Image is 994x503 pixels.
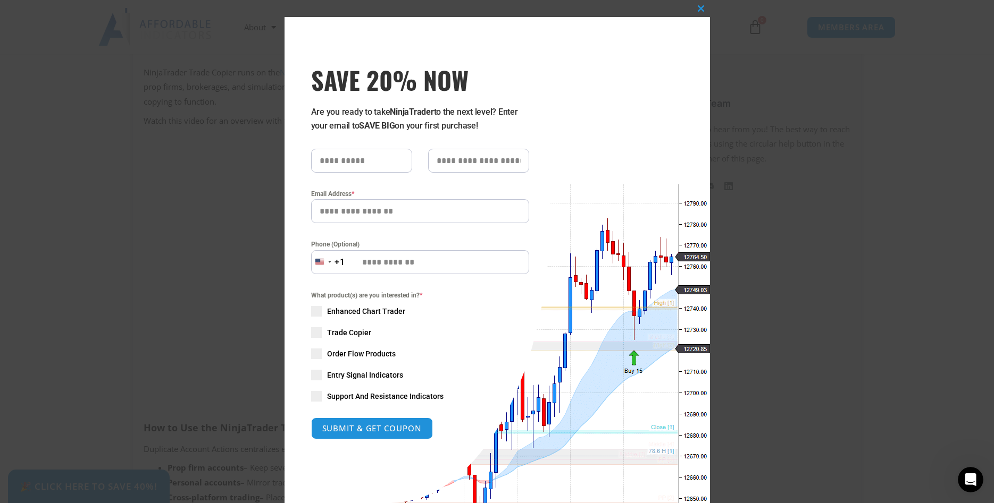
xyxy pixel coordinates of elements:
label: Order Flow Products [311,348,529,359]
p: Are you ready to take to the next level? Enter your email to on your first purchase! [311,105,529,133]
button: SUBMIT & GET COUPON [311,417,433,439]
button: Selected country [311,250,345,274]
span: Support And Resistance Indicators [327,391,444,402]
div: +1 [335,255,345,269]
iframe: Intercom live chat [958,467,983,492]
span: Trade Copier [327,327,371,338]
label: Enhanced Chart Trader [311,306,529,317]
label: Entry Signal Indicators [311,370,529,380]
label: Trade Copier [311,327,529,338]
span: Order Flow Products [327,348,396,359]
label: Support And Resistance Indicators [311,391,529,402]
h3: SAVE 20% NOW [311,65,529,95]
label: Email Address [311,189,529,199]
label: Phone (Optional) [311,239,529,250]
span: Entry Signal Indicators [327,370,403,380]
span: What product(s) are you interested in? [311,290,529,301]
span: Enhanced Chart Trader [327,306,405,317]
strong: NinjaTrader [390,107,433,117]
strong: SAVE BIG [359,121,395,131]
